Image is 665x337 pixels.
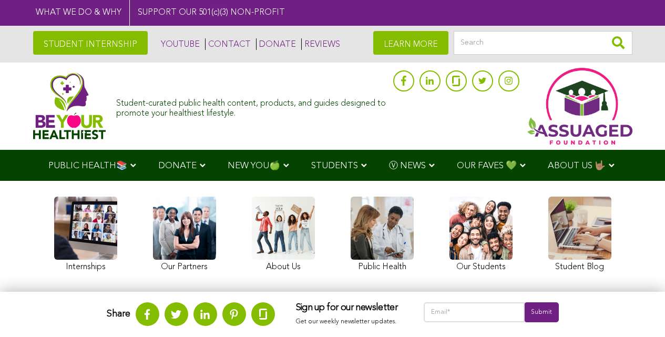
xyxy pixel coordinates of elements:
[373,31,448,55] a: LEARN MORE
[33,31,148,55] a: STUDENT INTERNSHIP
[525,302,558,322] input: Submit
[452,76,459,86] img: glassdoor
[158,161,197,170] span: DONATE
[296,302,403,314] h3: Sign up for our newsletter
[228,161,280,170] span: NEW YOU🍏
[259,309,267,320] img: glassdoor.svg
[301,38,340,50] a: REVIEWS
[158,38,200,50] a: YOUTUBE
[424,302,525,322] input: Email*
[116,94,387,119] div: Student-curated public health content, products, and guides designed to promote your healthiest l...
[612,287,665,337] iframe: Chat Widget
[33,150,632,181] div: Navigation Menu
[48,161,127,170] span: PUBLIC HEALTH📚
[33,73,106,139] img: Assuaged
[548,161,606,170] span: ABOUT US 🤟🏽
[107,309,130,319] strong: Share
[527,68,632,145] img: Assuaged App
[457,161,517,170] span: OUR FAVES 💚
[205,38,251,50] a: CONTACT
[256,38,296,50] a: DONATE
[389,161,426,170] span: Ⓥ NEWS
[454,31,632,55] input: Search
[311,161,358,170] span: STUDENTS
[296,316,403,328] p: Get our weekly newsletter updates.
